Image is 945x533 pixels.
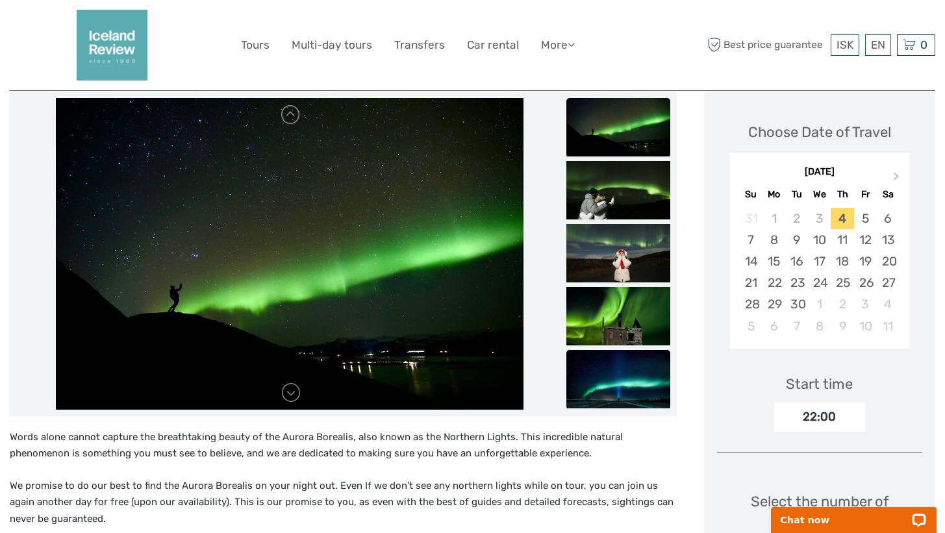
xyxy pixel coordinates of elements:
div: Choose Friday, September 12th, 2025 [854,229,877,251]
span: 0 [918,38,929,51]
div: Choose Date of Travel [748,122,891,142]
button: Next Month [887,169,908,190]
div: Choose Friday, September 26th, 2025 [854,272,877,293]
div: Choose Wednesday, September 24th, 2025 [808,272,831,293]
div: Choose Thursday, September 18th, 2025 [831,251,853,272]
img: 2352-2242c590-57d0-4cbf-9375-f685811e12ac_logo_big.png [77,10,147,81]
div: Choose Monday, October 6th, 2025 [762,316,785,337]
div: month 2025-09 [734,208,905,337]
div: [DATE] [730,166,909,179]
div: Choose Tuesday, September 23rd, 2025 [785,272,808,293]
div: Choose Saturday, September 27th, 2025 [877,272,900,293]
div: Choose Tuesday, September 30th, 2025 [785,293,808,315]
div: We [808,186,831,203]
div: 22:00 [774,402,865,432]
div: Choose Wednesday, September 10th, 2025 [808,229,831,251]
div: Choose Monday, September 22nd, 2025 [762,272,785,293]
div: Choose Sunday, September 14th, 2025 [740,251,762,272]
div: Choose Friday, September 19th, 2025 [854,251,877,272]
div: Choose Sunday, September 21st, 2025 [740,272,762,293]
p: Words alone cannot capture the breathtaking beauty of the Aurora Borealis, also known as the Nort... [10,429,677,462]
div: EN [865,34,891,56]
div: Choose Saturday, October 11th, 2025 [877,316,900,337]
a: Car rental [467,36,519,55]
div: Choose Saturday, September 20th, 2025 [877,251,900,272]
div: Su [740,186,762,203]
div: Choose Saturday, September 6th, 2025 [877,208,900,229]
div: Choose Saturday, September 13th, 2025 [877,229,900,251]
div: Fr [854,186,877,203]
div: Choose Wednesday, September 17th, 2025 [808,251,831,272]
div: Choose Friday, October 10th, 2025 [854,316,877,337]
div: Tu [785,186,808,203]
div: Th [831,186,853,203]
div: Choose Wednesday, October 1st, 2025 [808,293,831,315]
div: Start time [786,374,853,394]
img: 46147ee86efc4724a1ec950ea5999eab_slider_thumbnail.jpg [566,287,670,345]
div: Not available Wednesday, September 3rd, 2025 [808,208,831,229]
a: Transfers [394,36,445,55]
div: Choose Saturday, October 4th, 2025 [877,293,900,315]
div: Choose Tuesday, September 9th, 2025 [785,229,808,251]
div: Choose Monday, September 15th, 2025 [762,251,785,272]
span: Best price guarantee [704,34,827,56]
div: Choose Monday, September 8th, 2025 [762,229,785,251]
div: Choose Thursday, September 4th, 2025 [831,208,853,229]
div: Not available Sunday, August 31st, 2025 [740,208,762,229]
div: Choose Tuesday, September 16th, 2025 [785,251,808,272]
div: Choose Friday, September 5th, 2025 [854,208,877,229]
img: bb7a6dbc640d46aabaa5423fca910887_slider_thumbnail.jpg [566,350,670,408]
div: Sa [877,186,900,203]
img: f09435189cc74ea997d4b5449dbb431f_slider_thumbnail.jpg [566,161,670,219]
img: 526ec71d5edc47d28292c8a074dd1beb_slider_thumbnail.jpg [566,224,670,282]
img: 0040ebbe407e4651a2e85cb28f70d7b5_main_slider.jpg [56,98,523,410]
div: Choose Friday, October 3rd, 2025 [854,293,877,315]
div: Choose Thursday, October 9th, 2025 [831,316,853,337]
a: More [541,36,575,55]
div: Not available Monday, September 1st, 2025 [762,208,785,229]
div: Mo [762,186,785,203]
div: Choose Thursday, October 2nd, 2025 [831,293,853,315]
span: ISK [837,38,853,51]
div: Choose Sunday, September 7th, 2025 [740,229,762,251]
img: 0040ebbe407e4651a2e85cb28f70d7b5_slider_thumbnail.jpg [566,98,670,156]
div: Choose Thursday, September 25th, 2025 [831,272,853,293]
p: We promise to do our best to find the Aurora Borealis on your night out. Even If we don’t see any... [10,478,677,528]
div: Choose Sunday, September 28th, 2025 [740,293,762,315]
div: Choose Thursday, September 11th, 2025 [831,229,853,251]
div: Choose Monday, September 29th, 2025 [762,293,785,315]
div: Choose Wednesday, October 8th, 2025 [808,316,831,337]
a: Multi-day tours [292,36,372,55]
iframe: LiveChat chat widget [762,492,945,533]
a: Tours [241,36,270,55]
div: Choose Tuesday, October 7th, 2025 [785,316,808,337]
div: Not available Tuesday, September 2nd, 2025 [785,208,808,229]
div: Choose Sunday, October 5th, 2025 [740,316,762,337]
